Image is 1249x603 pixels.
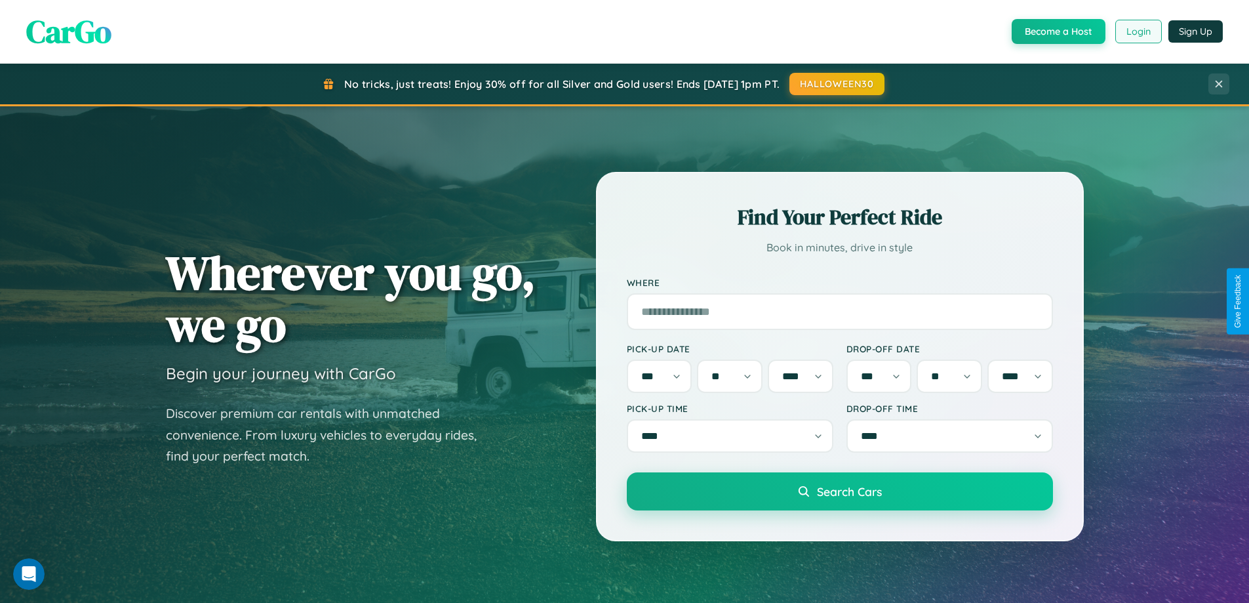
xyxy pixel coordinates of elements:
[789,73,884,95] button: HALLOWEEN30
[627,403,833,414] label: Pick-up Time
[627,343,833,354] label: Pick-up Date
[166,364,396,383] h3: Begin your journey with CarGo
[1115,20,1162,43] button: Login
[1012,19,1105,44] button: Become a Host
[166,403,494,467] p: Discover premium car rentals with unmatched convenience. From luxury vehicles to everyday rides, ...
[1233,275,1242,328] div: Give Feedback
[344,77,780,91] span: No tricks, just treats! Enjoy 30% off for all Silver and Gold users! Ends [DATE] 1pm PT.
[627,277,1053,288] label: Where
[627,203,1053,232] h2: Find Your Perfect Ride
[26,10,111,53] span: CarGo
[627,472,1053,510] button: Search Cars
[846,343,1053,354] label: Drop-off Date
[627,238,1053,257] p: Book in minutes, drive in style
[13,558,45,590] iframe: Intercom live chat
[166,247,536,350] h1: Wherever you go, we go
[846,403,1053,414] label: Drop-off Time
[1168,20,1223,43] button: Sign Up
[817,484,882,499] span: Search Cars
